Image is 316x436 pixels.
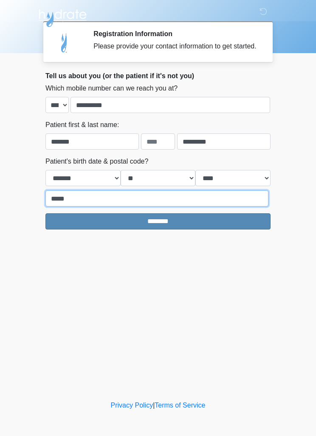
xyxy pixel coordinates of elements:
label: Which mobile number can we reach you at? [45,83,178,93]
div: Please provide your contact information to get started. [93,41,258,51]
img: Agent Avatar [52,30,77,55]
label: Patient's birth date & postal code? [45,156,148,167]
label: Patient first & last name: [45,120,119,130]
a: Terms of Service [155,402,205,409]
a: | [153,402,155,409]
h2: Tell us about you (or the patient if it's not you) [45,72,271,80]
a: Privacy Policy [111,402,153,409]
img: Hydrate IV Bar - Scottsdale Logo [37,6,88,28]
